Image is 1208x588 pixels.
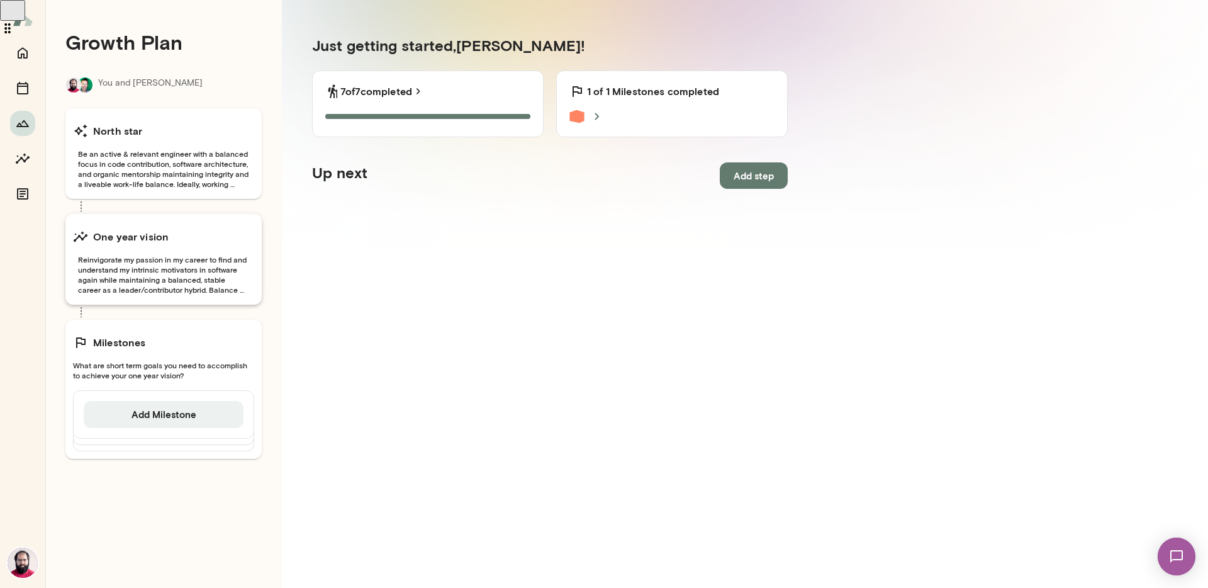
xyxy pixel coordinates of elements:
button: North starBe an active & relevant engineer with a balanced focus in code contribution, software a... [65,108,262,199]
button: Insights [10,146,35,171]
button: Add step [720,162,788,189]
img: Brian Lawrence [77,77,92,93]
h6: 1 of 1 Milestones completed [587,84,719,99]
h6: One year vision [93,229,169,244]
img: Adam Ranfelt [66,77,81,93]
h4: Growth Plan [65,30,262,54]
span: What are short term goals you need to accomplish to achieve your one year vision? [73,360,254,380]
button: Growth Plan [10,111,35,136]
h6: North star [93,123,143,139]
button: Home [10,40,35,65]
button: Add Milestone [84,401,243,427]
p: You and [PERSON_NAME] [98,77,203,93]
a: 7of7completed [340,84,425,99]
div: Add Milestone [73,390,254,438]
span: Be an active & relevant engineer with a balanced focus in code contribution, software architectur... [73,149,254,189]
h5: Just getting started, [PERSON_NAME] ! [312,35,788,55]
button: Sessions [10,76,35,101]
span: Reinvigorate my passion in my career to find and understand my intrinsic motivators in software a... [73,254,254,295]
button: One year visionReinvigorate my passion in my career to find and understand my intrinsic motivator... [65,214,262,305]
h6: Milestones [93,335,146,350]
h5: Up next [312,162,367,189]
button: Documents [10,181,35,206]
img: Adam Ranfelt [8,548,38,578]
